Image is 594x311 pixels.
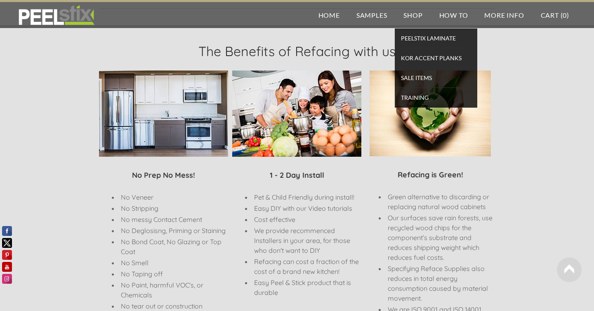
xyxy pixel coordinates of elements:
strong: 1 - 2 Day Install [270,170,324,180]
a: Cart (0) [533,2,577,28]
span: KOR Accent Planks [397,52,475,64]
a: SALE ITEMS [395,68,477,88]
li: Easy DIY with our Video tutorials [252,203,361,213]
strong: Refacing is Green! [398,170,463,179]
span: SALE ITEMS [397,72,475,83]
li: No Deglosisng, Priming or Staining [119,226,228,236]
span: 0 [563,11,567,19]
li: No messy Contact Cement [119,214,228,224]
li: Green alternative to discarding or replacing natural wood cabinets​ [386,192,495,212]
li: We provide recommenced Installers in your area, for those who don't want to DIY [252,226,361,255]
li: ​Refacing can cost a fraction of the cost of a brand new kitchen! [252,257,361,276]
li: Pet & Child Friendly during install! [252,192,361,202]
font: The Benefits of Refacing with us [198,43,396,59]
li: Cost effective​ [252,214,361,224]
span: PEELSTIX Laminate [397,33,475,44]
img: REFACE SUPPLIES [16,5,96,26]
li: No Taping off [119,269,228,279]
li: No Bond Coat, No Glazing or Top Coat [119,237,228,257]
li: No Stripping [119,203,228,213]
a: Samples [348,2,396,28]
li: No Smell [119,258,228,268]
li: No tear out or construction [119,301,228,311]
a: TRAINING [395,88,477,108]
span: TRAINING [397,92,475,103]
li: Specifying Reface Supplies also reduces in total energy consumption caused by material movement. [386,264,495,303]
a: More Info [476,2,532,28]
a: KOR Accent Planks [395,48,477,68]
a: PEELSTIX Laminate [395,28,477,48]
strong: No Prep No Mess! [132,170,195,180]
li: Easy Peel & Stick product that is durable [252,278,361,297]
li: Our surfaces save rain forests, use recycled wood chips for the component’s substrate and reduces... [386,213,495,262]
img: Picture [99,71,228,157]
a: Home [310,2,348,28]
li: No Veneer [119,192,228,202]
img: Picture [232,71,361,157]
a: How To [431,2,476,28]
a: Shop [395,2,431,28]
li: No Paint, harmful VOC's, or Chemicals [119,280,228,300]
img: Picture [370,71,491,156]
